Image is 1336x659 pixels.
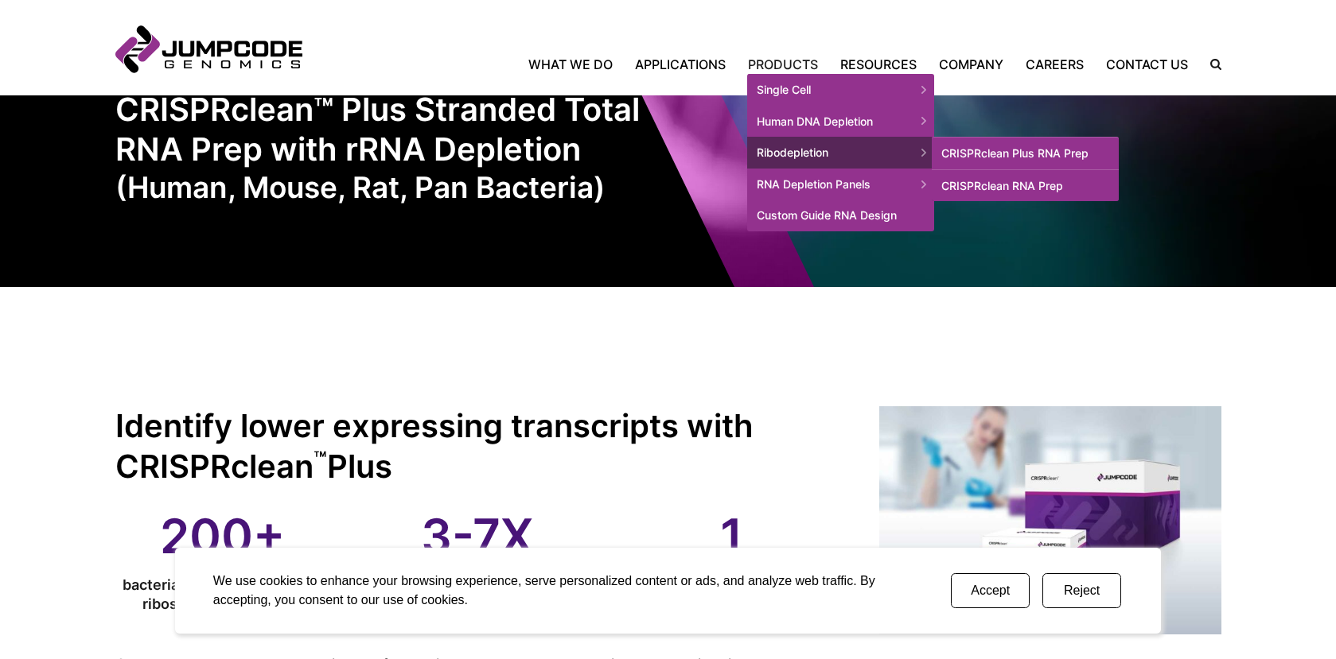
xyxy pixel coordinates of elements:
button: Reject [1042,573,1121,608]
data-callout-value: 1 [625,512,839,560]
span: Ribodepletion [747,137,934,169]
a: Careers [1015,55,1095,74]
h1: CRISPRclean™ Plus Stranded Total RNA Prep with rRNA Depletion [115,90,668,206]
sup: ™ [314,446,327,471]
data-callout-value: 3-7X [370,512,585,560]
button: Accept [951,573,1030,608]
a: Resources [829,55,928,74]
span: Single Cell [747,74,934,106]
data-callout-value: 200+ [115,512,330,560]
a: What We Do [528,55,624,74]
a: Company [928,55,1015,74]
a: CRISPRclean Plus RNA Prep [932,137,1119,170]
a: Applications [624,55,737,74]
a: Contact Us [1095,55,1199,74]
a: Products [737,55,829,74]
h2: Identify lower expressing transcripts with CRISPRclean Plus [115,406,839,486]
a: CRISPRclean RNA Prep [932,170,1119,202]
em: (Human, Mouse, Rat, Pan Bacteria) [115,169,668,206]
span: We use cookies to enhance your browsing experience, serve personalized content or ads, and analyz... [213,574,875,607]
label: Search the site. [1199,59,1221,70]
a: Custom Guide RNA Design [747,200,934,231]
span: RNA Depletion Panels [747,169,934,200]
data-callout-description: bacteria species targeted for ribosomal RNA removal [115,576,330,614]
nav: Primary Navigation [302,55,1199,74]
span: Human DNA Depletion [747,106,934,138]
